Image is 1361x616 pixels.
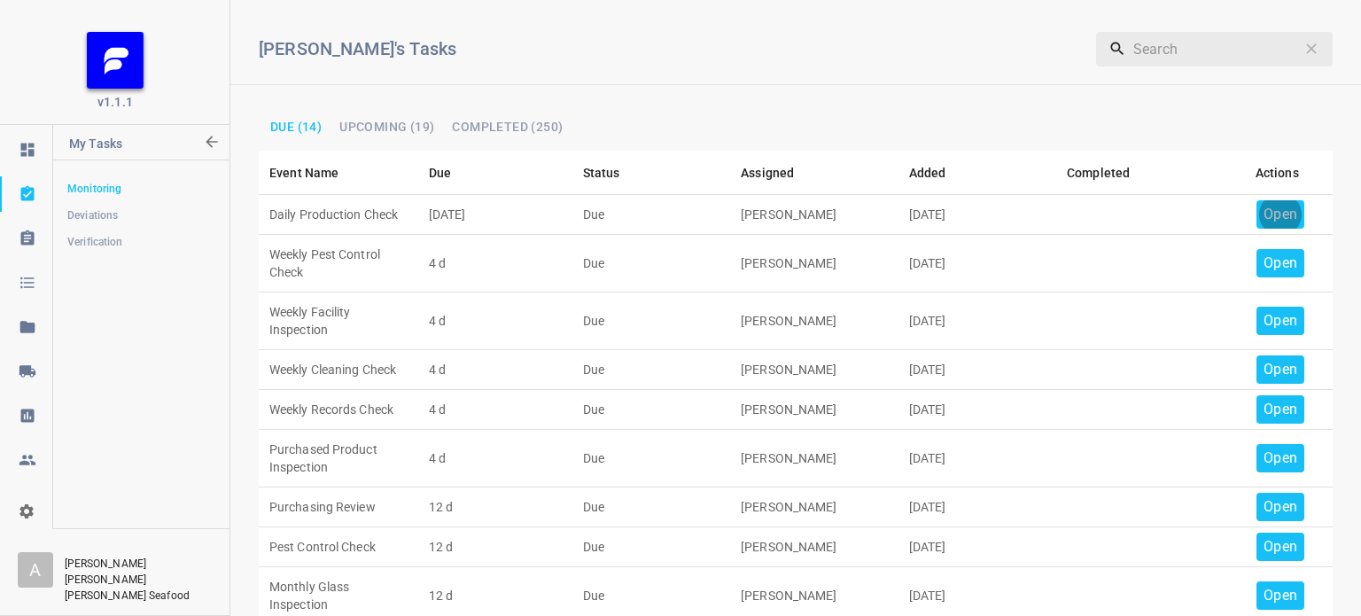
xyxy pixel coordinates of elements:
td: 12 d [418,487,572,527]
button: Open [1256,200,1304,229]
div: Event Name [269,162,339,183]
span: Assigned [741,162,817,183]
button: Open [1256,249,1304,277]
td: [DATE] [898,350,1056,390]
a: Deviations [53,198,229,233]
p: Open [1264,585,1297,606]
td: Weekly Records Check [259,390,418,430]
td: [PERSON_NAME] [730,195,898,235]
span: Event Name [269,162,362,183]
td: Due [572,235,731,292]
button: Open [1256,444,1304,472]
span: Status [583,162,643,183]
span: Added [909,162,969,183]
button: Open [1256,307,1304,335]
td: 4 d [418,235,572,292]
td: Due [572,430,731,487]
p: Open [1264,253,1297,274]
div: A [18,552,53,588]
p: Open [1264,310,1297,331]
td: Pest Control Check [259,527,418,567]
span: Completed (250) [452,121,563,133]
td: Due [572,390,731,430]
p: Open [1264,204,1297,225]
td: 4 d [418,390,572,430]
div: Completed [1067,162,1130,183]
td: [DATE] [418,195,572,235]
td: [PERSON_NAME] [730,487,898,527]
td: [PERSON_NAME] [730,292,898,350]
p: Open [1264,399,1297,420]
td: Weekly Pest Control Check [259,235,418,292]
td: 4 d [418,430,572,487]
button: Open [1256,355,1304,384]
button: Open [1256,493,1304,521]
button: Upcoming (19) [332,115,441,138]
td: Purchasing Review [259,487,418,527]
td: 4 d [418,350,572,390]
td: Due [572,195,731,235]
td: [PERSON_NAME] [730,527,898,567]
p: [PERSON_NAME] [PERSON_NAME] [65,556,212,588]
td: [PERSON_NAME] [730,390,898,430]
span: Due [429,162,474,183]
h6: [PERSON_NAME]'s Tasks [259,35,956,63]
div: Assigned [741,162,794,183]
td: [DATE] [898,390,1056,430]
td: [PERSON_NAME] [730,430,898,487]
td: Daily Production Check [259,195,418,235]
span: Verification [67,233,214,251]
td: 4 d [418,292,572,350]
svg: Search [1108,40,1126,58]
p: Open [1264,536,1297,558]
div: Added [909,162,946,183]
span: Monitoring [67,180,214,198]
a: Verification [53,224,229,260]
td: Weekly Facility Inspection [259,292,418,350]
button: Due (14) [263,115,329,138]
span: Upcoming (19) [339,121,434,133]
td: [PERSON_NAME] [730,235,898,292]
p: [PERSON_NAME] Seafood [65,588,206,604]
span: Completed [1067,162,1153,183]
td: Weekly Cleaning Check [259,350,418,390]
p: Open [1264,359,1297,380]
td: [DATE] [898,430,1056,487]
td: [DATE] [898,487,1056,527]
span: Due (14) [270,121,322,133]
div: Due [429,162,451,183]
td: [DATE] [898,195,1056,235]
td: Due [572,487,731,527]
button: Open [1256,581,1304,610]
td: Purchased Product Inspection [259,430,418,487]
p: Open [1264,448,1297,469]
a: Monitoring [53,171,229,207]
td: 12 d [418,527,572,567]
td: Due [572,292,731,350]
td: [PERSON_NAME] [730,350,898,390]
p: My Tasks [69,125,201,168]
p: Open [1264,496,1297,518]
img: FB_Logo_Reversed_RGB_Icon.895fbf61.png [87,32,144,89]
input: Search [1133,31,1295,66]
td: [DATE] [898,292,1056,350]
td: Due [572,527,731,567]
div: Status [583,162,620,183]
td: [DATE] [898,527,1056,567]
td: Due [572,350,731,390]
td: [DATE] [898,235,1056,292]
button: Open [1256,533,1304,561]
span: Deviations [67,207,214,224]
span: v1.1.1 [97,93,133,111]
button: Open [1256,395,1304,424]
button: Completed (250) [445,115,570,138]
